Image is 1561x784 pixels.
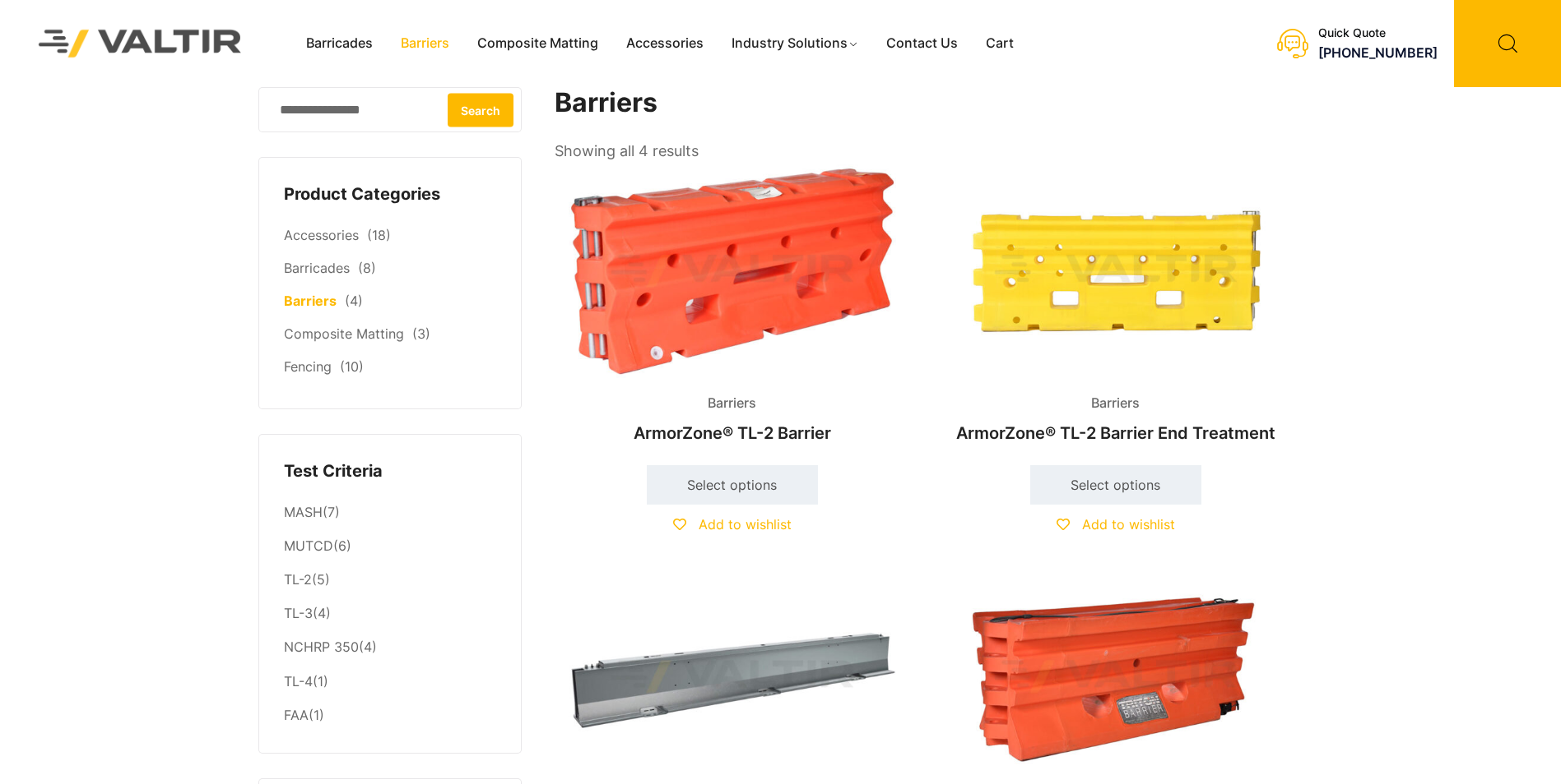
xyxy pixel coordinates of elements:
[673,516,792,533] a: Add to wishlist
[1318,26,1438,40] div: Quick Quote
[1318,44,1438,61] a: [PHONE_NUMBER]
[555,415,910,451] h2: ArmorZone® TL-2 Barrier
[284,459,496,484] h4: Test Criteria
[284,260,350,276] a: Barricades
[284,605,313,621] a: TL-3
[284,325,404,342] a: Composite Matting
[647,465,818,505] a: Select options for “ArmorZone® TL-2 Barrier”
[17,8,263,78] img: Valtir Rentals
[284,571,312,588] a: TL-2
[284,537,333,554] a: MUTCD
[284,182,496,207] h4: Product Categories
[463,31,612,56] a: Composite Matting
[555,87,1295,119] h1: Barriers
[340,358,364,375] span: (10)
[284,358,332,375] a: Fencing
[718,31,873,56] a: Industry Solutions
[938,415,1294,451] h2: ArmorZone® TL-2 Barrier End Treatment
[387,31,463,56] a: Barriers
[284,504,323,520] a: MASH
[284,293,337,309] a: Barriers
[938,164,1294,451] a: BarriersArmorZone® TL-2 Barrier End Treatment
[367,227,391,243] span: (18)
[284,639,359,655] a: NCHRP 350
[284,699,496,728] li: (1)
[1079,391,1152,416] span: Barriers
[872,31,972,56] a: Contact Us
[448,93,513,127] button: Search
[292,31,387,56] a: Barricades
[1030,465,1201,505] a: Select options for “ArmorZone® TL-2 Barrier End Treatment”
[284,707,309,723] a: FAA
[695,391,769,416] span: Barriers
[358,260,376,276] span: (8)
[284,631,496,665] li: (4)
[612,31,718,56] a: Accessories
[284,673,313,689] a: TL-4
[412,325,430,342] span: (3)
[555,137,699,165] p: Showing all 4 results
[284,665,496,699] li: (1)
[345,293,363,309] span: (4)
[284,564,496,597] li: (5)
[972,31,1028,56] a: Cart
[699,516,792,533] span: Add to wishlist
[1082,516,1175,533] span: Add to wishlist
[284,597,496,631] li: (4)
[284,227,359,243] a: Accessories
[284,530,496,564] li: (6)
[555,164,910,451] a: BarriersArmorZone® TL-2 Barrier
[1057,516,1175,533] a: Add to wishlist
[284,496,496,529] li: (7)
